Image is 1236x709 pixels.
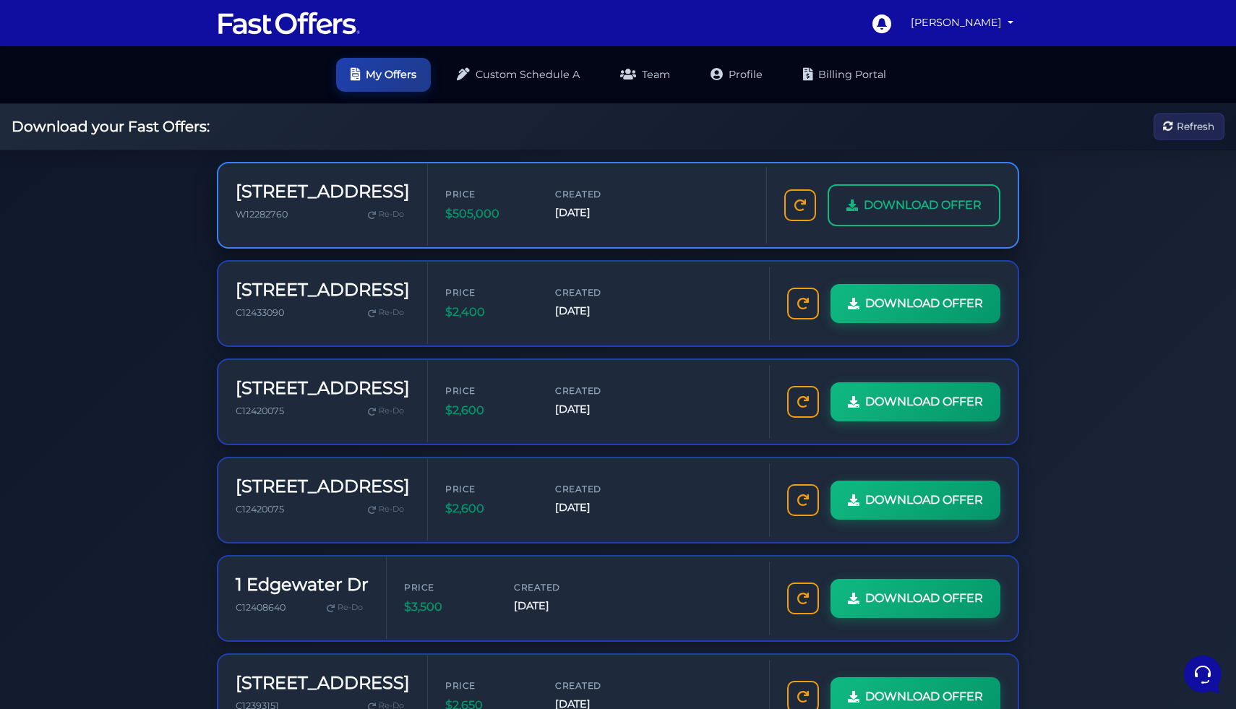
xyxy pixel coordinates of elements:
[379,405,404,418] span: Re-Do
[104,212,202,223] span: Start a Conversation
[236,575,369,596] h3: 1 Edgewater Dr
[555,384,642,398] span: Created
[231,160,266,173] p: 6mo ago
[865,589,983,608] span: DOWNLOAD OFFER
[865,491,983,510] span: DOWNLOAD OFFER
[23,81,117,93] span: Your Conversations
[12,12,243,58] h2: Hello [PERSON_NAME] 👋
[1177,119,1214,134] span: Refresh
[23,261,98,272] span: Find an Answer
[61,177,222,192] p: I apologize for the inconvenience. I will escalate this issue to the support team again and ensur...
[445,303,532,322] span: $2,400
[23,106,52,134] img: dark
[442,58,594,92] a: Custom Schedule A
[236,280,410,301] h3: [STREET_ADDRESS]
[445,187,532,201] span: Price
[379,208,404,221] span: Re-Do
[696,58,777,92] a: Profile
[180,261,266,272] a: Open Help Center
[236,378,410,399] h3: [STREET_ADDRESS]
[864,196,982,215] span: DOWNLOAD OFFER
[865,392,983,411] span: DOWNLOAD OFFER
[17,98,272,142] a: AuraYou:Support has been notified several times regarding this issue and have yet to reach out. P...
[831,579,1000,618] a: DOWNLOAD OFFER
[336,58,431,92] a: My Offers
[555,401,642,418] span: [DATE]
[189,464,278,497] button: Help
[33,292,236,306] input: Search for an Article...
[828,184,1000,226] a: DOWNLOAD OFFER
[61,121,222,136] p: You: Support has been notified several times regarding this issue and have yet to reach out. Plea...
[23,161,52,190] img: dark
[514,598,601,614] span: [DATE]
[338,601,363,614] span: Re-Do
[236,405,284,416] span: C12420075
[831,481,1000,520] a: DOWNLOAD OFFER
[236,504,284,515] span: C12420075
[905,9,1019,37] a: [PERSON_NAME]
[236,209,288,220] span: W12282760
[445,401,532,420] span: $2,600
[789,58,901,92] a: Billing Portal
[514,580,601,594] span: Created
[321,598,369,617] a: Re-Do
[236,181,410,202] h3: [STREET_ADDRESS]
[555,285,642,299] span: Created
[445,384,532,398] span: Price
[555,679,642,692] span: Created
[831,382,1000,421] a: DOWNLOAD OFFER
[233,81,266,93] a: See all
[236,673,410,694] h3: [STREET_ADDRESS]
[555,499,642,516] span: [DATE]
[445,482,532,496] span: Price
[606,58,684,92] a: Team
[555,482,642,496] span: Created
[231,104,266,117] p: 6mo ago
[445,679,532,692] span: Price
[23,203,266,232] button: Start a Conversation
[362,500,410,519] a: Re-Do
[555,205,642,221] span: [DATE]
[362,205,410,224] a: Re-Do
[61,160,222,174] span: Aura
[236,602,286,613] span: C12408640
[379,306,404,319] span: Re-Do
[555,303,642,319] span: [DATE]
[445,285,532,299] span: Price
[362,304,410,322] a: Re-Do
[1154,113,1224,140] button: Refresh
[865,294,983,313] span: DOWNLOAD OFFER
[404,598,491,616] span: $3,500
[12,118,210,135] h2: Download your Fast Offers:
[404,580,491,594] span: Price
[831,284,1000,323] a: DOWNLOAD OFFER
[236,476,410,497] h3: [STREET_ADDRESS]
[445,205,532,223] span: $505,000
[124,484,166,497] p: Messages
[1181,653,1224,696] iframe: Customerly Messenger Launcher
[43,484,68,497] p: Home
[865,687,983,706] span: DOWNLOAD OFFER
[61,104,222,119] span: Aura
[379,503,404,516] span: Re-Do
[362,402,410,421] a: Re-Do
[224,484,243,497] p: Help
[17,154,272,197] a: AuraI apologize for the inconvenience. I will escalate this issue to the support team again and e...
[236,307,284,318] span: C12433090
[100,464,189,497] button: Messages
[555,187,642,201] span: Created
[12,464,100,497] button: Home
[445,499,532,518] span: $2,600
